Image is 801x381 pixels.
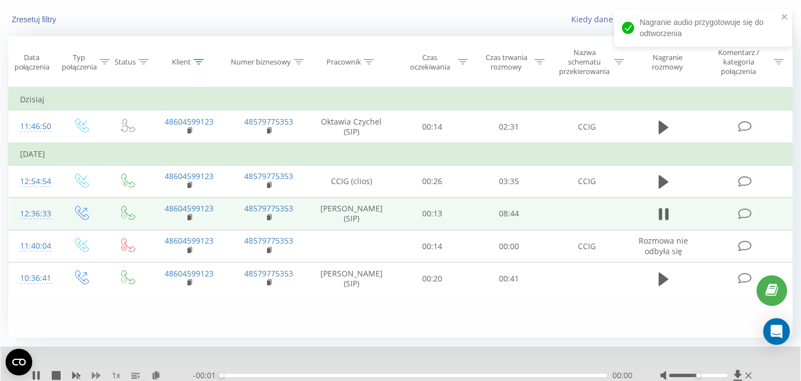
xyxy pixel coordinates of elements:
[244,268,293,279] a: 48579775353
[394,230,471,263] td: 00:14
[165,235,214,246] a: 48604599123
[394,197,471,230] td: 00:13
[8,14,62,24] button: Zresetuj filtry
[6,349,32,375] button: Open CMP widget
[9,88,793,111] td: Dzisiaj
[471,165,547,197] td: 03:35
[327,57,361,67] div: Pracownik
[231,57,291,67] div: Numer biznesowy
[9,53,55,72] div: Data połączenia
[165,268,214,279] a: 48604599123
[547,230,627,263] td: CCIG
[309,165,394,197] td: CCIG (clios)
[9,143,793,165] td: [DATE]
[20,268,47,289] div: 10:36:41
[481,53,532,72] div: Czas trwania rozmowy
[244,203,293,214] a: 48579775353
[571,14,793,24] a: Kiedy dane mogą różnić się od danych z innych systemów
[193,370,221,381] span: - 00:01
[557,48,611,76] div: Nazwa schematu przekierowania
[614,9,792,47] div: Nagranie audio przygotowuje się do odtworzenia
[394,263,471,295] td: 00:20
[696,373,700,378] div: Accessibility label
[547,165,627,197] td: CCIG
[20,171,47,192] div: 12:54:54
[639,235,688,256] span: Rozmowa nie odbyła się
[547,111,627,144] td: CCIG
[165,203,214,214] a: 48604599123
[309,111,394,144] td: Oktawia Czychel (SIP)
[62,53,97,72] div: Typ połączenia
[112,370,120,381] span: 1 x
[244,235,293,246] a: 48579775353
[309,197,394,230] td: [PERSON_NAME] (SIP)
[763,318,790,345] div: Open Intercom Messenger
[165,116,214,127] a: 48604599123
[471,230,547,263] td: 00:00
[471,197,547,230] td: 08:44
[471,263,547,295] td: 00:41
[309,263,394,295] td: [PERSON_NAME] (SIP)
[781,12,789,23] button: close
[394,111,471,144] td: 00:14
[394,165,471,197] td: 00:26
[165,171,214,181] a: 48604599123
[244,116,293,127] a: 48579775353
[612,370,632,381] span: 00:00
[219,373,224,378] div: Accessibility label
[20,235,47,257] div: 11:40:04
[404,53,456,72] div: Czas oczekiwania
[706,48,771,76] div: Komentarz / kategoria połączenia
[637,53,698,72] div: Nagranie rozmowy
[172,57,191,67] div: Klient
[20,116,47,137] div: 11:46:50
[471,111,547,144] td: 02:31
[115,57,136,67] div: Status
[20,203,47,225] div: 12:36:33
[244,171,293,181] a: 48579775353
